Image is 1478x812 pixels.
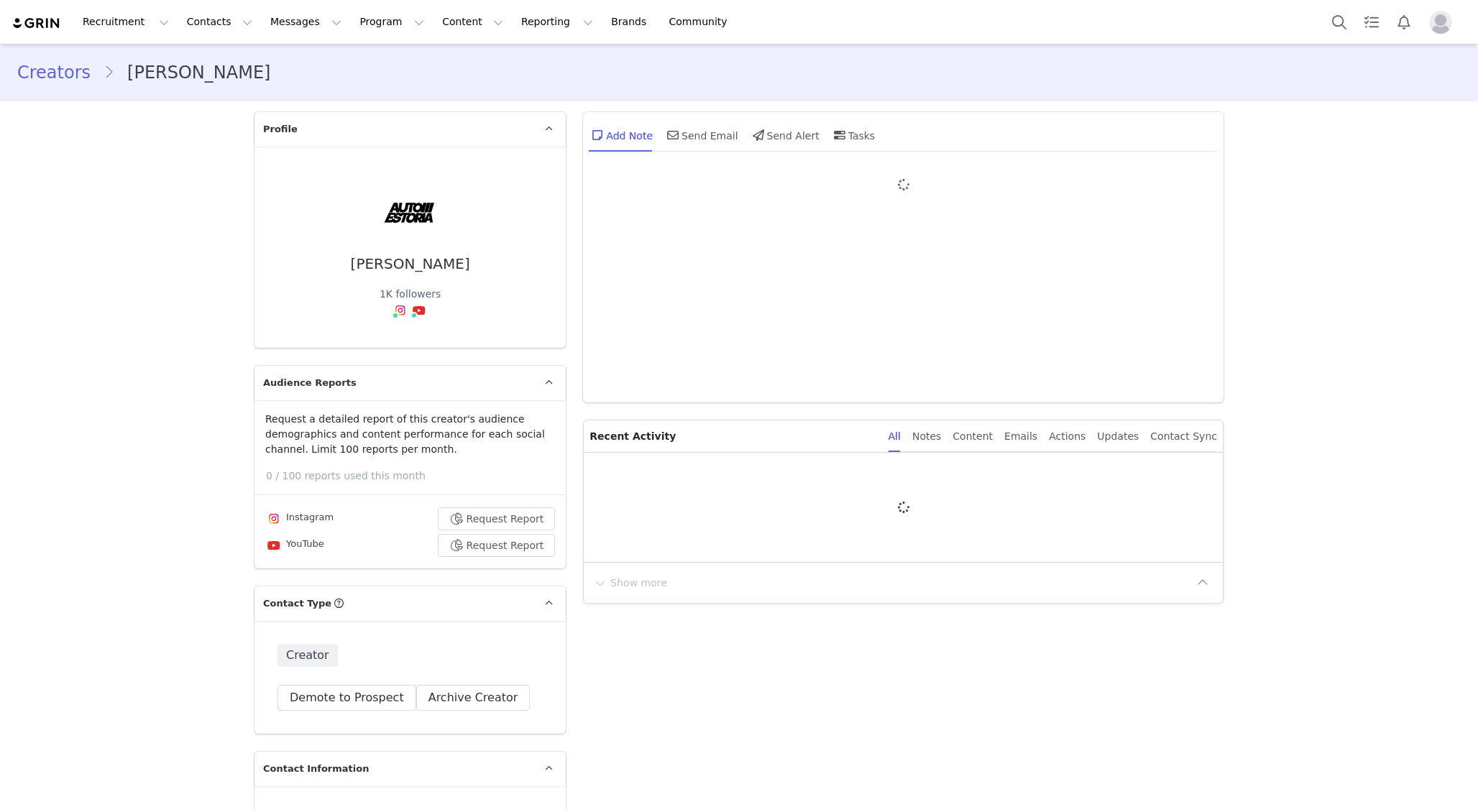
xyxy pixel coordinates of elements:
[263,762,369,776] span: Contact Information
[351,256,470,272] div: [PERSON_NAME]
[1004,420,1037,453] div: Emails
[438,507,556,530] button: Request Report
[589,118,653,152] div: Add Note
[277,644,338,667] span: Creator
[661,6,743,38] a: Community
[265,510,334,527] div: Instagram
[367,170,454,256] img: dceaccea-a7f5-4c14-94ea-72b71f58d1ad.jpg
[178,6,261,38] button: Contacts
[263,596,331,611] span: Contact Type
[589,420,876,452] p: Recent Activity
[889,420,901,453] div: All
[1097,420,1139,453] div: Updates
[395,305,406,316] img: instagram.svg
[592,571,668,594] button: Show more
[351,6,433,38] button: Program
[1049,420,1085,453] div: Actions
[265,537,324,554] div: YouTube
[1420,11,1466,34] button: Profile
[268,513,280,525] img: instagram.svg
[266,469,566,484] p: 0 / 100 reports used this month
[438,534,556,557] button: Request Report
[602,6,659,38] a: Brands
[664,118,738,152] div: Send Email
[831,118,876,152] div: Tasks
[12,17,62,30] img: grin logo
[17,60,104,86] a: Creators
[1388,6,1420,38] button: Notifications
[953,420,993,453] div: Content
[380,287,441,302] div: 1K followers
[912,420,941,453] div: Notes
[262,6,350,38] button: Messages
[416,685,531,711] button: Archive Creator
[263,376,357,390] span: Audience Reports
[1150,420,1217,453] div: Contact Sync
[277,685,416,711] button: Demote to Prospect
[750,118,820,152] div: Send Alert
[433,6,512,38] button: Content
[513,6,602,38] button: Reporting
[1429,11,1452,34] img: placeholder-profile.jpg
[263,122,298,137] span: Profile
[1356,6,1387,38] a: Tasks
[1323,6,1355,38] button: Search
[265,412,555,457] p: Request a detailed report of this creator's audience demographics and content performance for eac...
[74,6,178,38] button: Recruitment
